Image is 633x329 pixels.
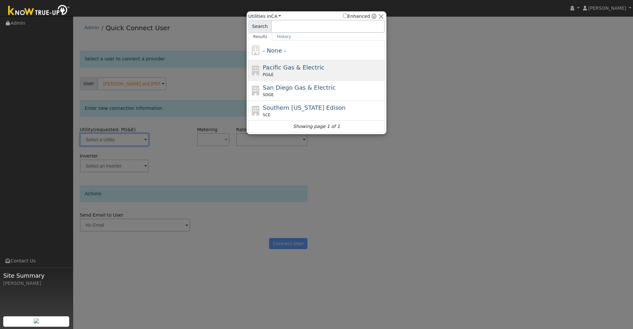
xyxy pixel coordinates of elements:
span: Utilities in [248,13,281,20]
span: [PERSON_NAME] [588,6,626,11]
span: Search [248,20,271,33]
span: Southern [US_STATE] Edison [263,104,346,111]
label: Enhanced [343,13,370,20]
div: [PERSON_NAME] [3,280,70,287]
span: Pacific Gas & Electric [263,64,324,71]
span: - None - [263,47,286,54]
span: Site Summary [3,271,70,280]
a: Results [248,33,272,41]
a: Enhanced Providers [372,14,376,19]
span: PG&E [263,72,274,78]
input: Enhanced [343,14,347,18]
img: Know True-Up [5,4,73,18]
span: San Diego Gas & Electric [263,84,336,91]
span: Show enhanced providers [343,13,376,20]
a: CA [271,14,281,19]
a: History [272,33,296,41]
span: SDGE [263,92,274,98]
i: Showing page 1 of 1 [293,123,340,130]
img: retrieve [34,318,39,323]
span: SCE [263,112,271,118]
